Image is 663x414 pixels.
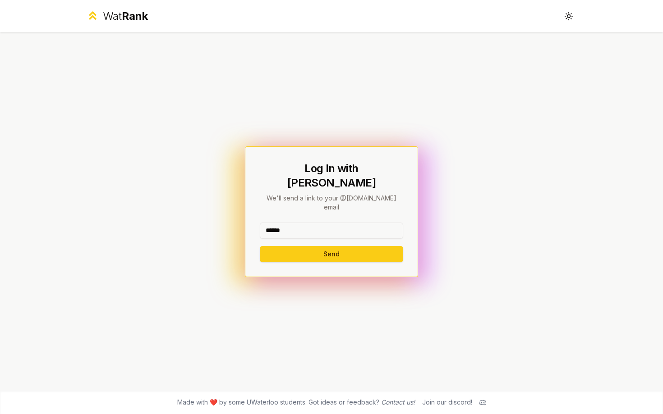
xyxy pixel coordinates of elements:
[177,398,415,407] span: Made with ❤️ by some UWaterloo students. Got ideas or feedback?
[122,9,148,23] span: Rank
[103,9,148,23] div: Wat
[260,161,403,190] h1: Log In with [PERSON_NAME]
[260,246,403,262] button: Send
[381,398,415,406] a: Contact us!
[86,9,148,23] a: WatRank
[260,194,403,212] p: We'll send a link to your @[DOMAIN_NAME] email
[422,398,472,407] div: Join our discord!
